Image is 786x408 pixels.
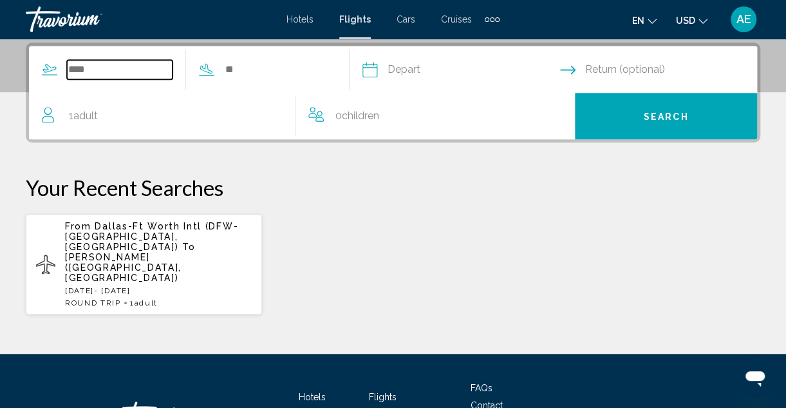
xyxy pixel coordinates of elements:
a: FAQs [471,383,492,393]
span: USD [676,15,695,26]
button: Depart date [362,46,560,93]
span: Children [342,110,379,122]
span: en [632,15,644,26]
span: [PERSON_NAME] ([GEOGRAPHIC_DATA], [GEOGRAPHIC_DATA]) [65,252,182,283]
div: Search widget [29,46,757,139]
a: Cars [397,14,415,24]
span: Return (optional) [585,61,665,79]
a: Flights [339,14,371,24]
a: Flights [369,392,397,402]
p: [DATE] - [DATE] [65,286,252,295]
button: Change language [632,11,657,30]
span: 1 [130,298,158,307]
span: Adult [73,110,98,122]
button: Change currency [676,11,707,30]
button: Return date [560,46,758,93]
a: Cruises [441,14,472,24]
span: AE [736,13,751,26]
span: To [182,242,195,252]
span: From [65,221,91,231]
a: Hotels [286,14,313,24]
button: Extra navigation items [485,9,500,30]
a: Travorium [26,6,274,32]
button: From Dallas-Ft Worth Intl (DFW-[GEOGRAPHIC_DATA], [GEOGRAPHIC_DATA]) To [PERSON_NAME] ([GEOGRAPHI... [26,213,262,315]
span: Dallas-Ft Worth Intl (DFW-[GEOGRAPHIC_DATA], [GEOGRAPHIC_DATA]) [65,221,238,252]
button: Travelers: 1 adult, 0 children [29,93,575,139]
a: Hotels [299,392,326,402]
span: 1 [69,107,98,125]
span: ROUND TRIP [65,298,121,307]
span: Search [644,112,689,122]
button: User Menu [727,6,760,33]
span: 0 [335,107,379,125]
span: Adult [135,298,158,307]
iframe: Button to launch messaging window [735,356,776,398]
p: Your Recent Searches [26,175,760,200]
button: Search [575,93,757,139]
